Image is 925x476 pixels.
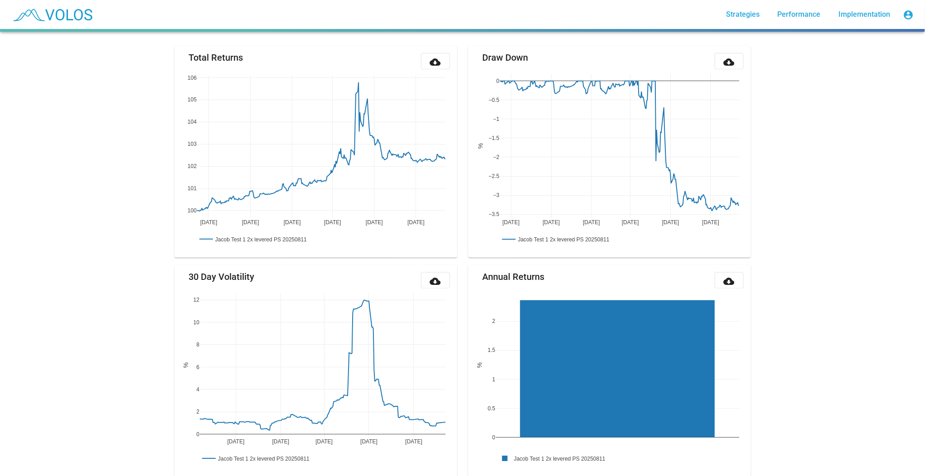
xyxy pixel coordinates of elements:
[903,10,914,20] mat-icon: account_circle
[724,276,735,287] mat-icon: cloud_download
[778,10,821,19] span: Performance
[724,57,735,67] mat-icon: cloud_download
[839,10,891,19] span: Implementation
[832,6,898,23] a: Implementation
[719,6,767,23] a: Strategies
[189,272,255,281] mat-card-title: 30 Day Volatility
[430,57,441,67] mat-icon: cloud_download
[430,276,441,287] mat-icon: cloud_download
[189,53,243,62] mat-card-title: Total Returns
[770,6,828,23] a: Performance
[483,272,545,281] mat-card-title: Annual Returns
[483,53,528,62] mat-card-title: Draw Down
[7,3,97,26] img: blue_transparent.png
[726,10,760,19] span: Strategies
